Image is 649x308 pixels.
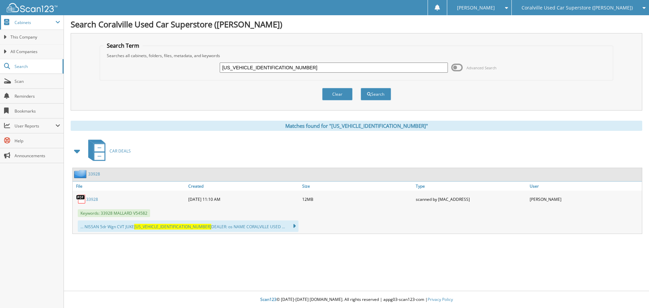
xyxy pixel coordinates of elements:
span: Scan123 [260,297,277,302]
span: Reminders [15,93,60,99]
div: [PERSON_NAME] [528,192,642,206]
span: User Reports [15,123,55,129]
span: [US_VEHICLE_IDENTIFICATION_NUMBER] [134,224,211,230]
span: Coralville Used Car Superstore ([PERSON_NAME]) [522,6,633,10]
span: Advanced Search [466,65,497,70]
img: folder2.png [74,170,88,178]
legend: Search Term [103,42,143,49]
span: All Companies [10,49,60,55]
a: Type [414,182,528,191]
span: Bookmarks [15,108,60,114]
a: Created [187,182,301,191]
a: Privacy Policy [428,297,453,302]
img: scan123-logo-white.svg [7,3,57,12]
h1: Search Coralville Used Car Superstore ([PERSON_NAME]) [71,19,642,30]
div: ... NISSAN 5dr Wgn CVT JUKE DEALER: os NAME CORALVILLE USED ... [78,220,298,232]
div: [DATE] 11:10 AM [187,192,301,206]
button: Clear [322,88,353,100]
span: This Company [10,34,60,40]
span: CAR DEALS [110,148,131,154]
span: Keywords: 33928 MALLARD V54582 [78,209,150,217]
a: File [73,182,187,191]
div: 12MB [301,192,414,206]
div: scanned by [MAC_ADDRESS] [414,192,528,206]
button: Search [361,88,391,100]
div: © [DATE]-[DATE] [DOMAIN_NAME]. All rights reserved | appg03-scan123-com | [64,291,649,308]
div: Matches found for "[US_VEHICLE_IDENTIFICATION_NUMBER]" [71,121,642,131]
span: Scan [15,78,60,84]
a: 33928 [88,171,100,177]
a: CAR DEALS [84,138,131,164]
iframe: Chat Widget [615,276,649,308]
span: Search [15,64,59,69]
a: User [528,182,642,191]
div: Searches all cabinets, folders, files, metadata, and keywords [103,53,610,58]
span: Cabinets [15,20,55,25]
a: 33928 [86,196,98,202]
span: [PERSON_NAME] [457,6,495,10]
span: Announcements [15,153,60,159]
span: Help [15,138,60,144]
img: PDF.png [76,194,86,204]
a: Size [301,182,414,191]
